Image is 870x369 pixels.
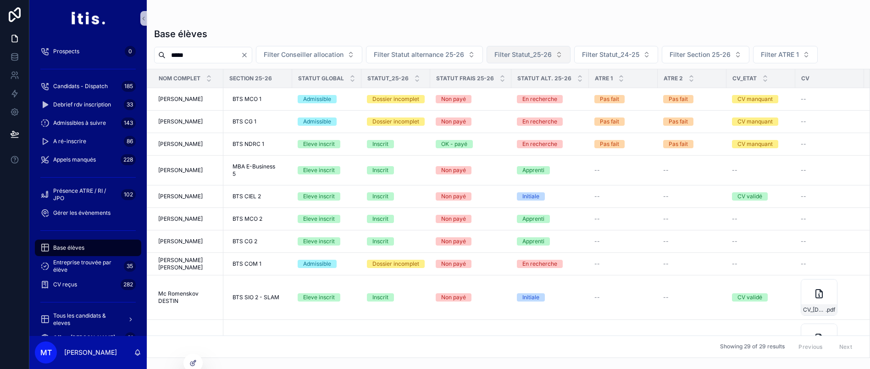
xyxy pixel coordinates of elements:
[158,238,203,245] span: [PERSON_NAME]
[303,95,331,103] div: Admissible
[594,117,652,126] a: Pas fait
[517,260,583,268] a: En recherche
[53,334,115,341] span: Offres [PERSON_NAME]
[663,215,669,223] span: --
[663,193,669,200] span: --
[35,133,141,150] a: A ré-inscrire86
[441,95,466,103] div: Non payé
[367,95,425,103] a: Dossier incomplet
[801,260,806,268] span: --
[436,192,506,201] a: Non payé
[367,75,409,82] span: Statut_25-26
[753,46,818,63] button: Select Button
[663,193,721,200] a: --
[367,260,425,268] a: Dossier incomplet
[663,238,669,245] span: --
[801,118,806,125] span: --
[801,238,859,245] a: --
[595,75,613,82] span: ATRE 1
[233,215,262,223] span: BTS MCO 2
[303,140,335,148] div: Eleve inscrit
[298,140,356,148] a: Eleve inscrit
[158,257,218,271] span: [PERSON_NAME] [PERSON_NAME]
[436,140,506,148] a: OK - payé
[732,238,790,245] a: --
[158,95,218,103] a: [PERSON_NAME]
[801,238,806,245] span: --
[298,192,356,201] a: Eleve inscrit
[494,50,552,59] span: Filter Statut_25-26
[801,279,859,316] a: CV_[DATE]_Mc-Romenskov_DESTIN.pdf
[801,118,859,125] a: --
[40,347,52,358] span: MT
[517,117,583,126] a: En recherche
[801,260,859,268] a: --
[517,192,583,201] a: Initiale
[298,117,356,126] a: Admissible
[732,215,790,223] a: --
[303,237,335,246] div: Eleve inscrit
[670,50,731,59] span: Filter Section 25-26
[441,140,467,148] div: OK - payé
[436,166,506,174] a: Non payé
[737,117,773,126] div: CV manquant
[669,117,688,126] div: Pas fait
[826,306,835,313] span: .pdf
[737,140,773,148] div: CV manquant
[436,260,506,268] a: Non payé
[229,335,287,349] a: BTS CI 1
[441,260,466,268] div: Non payé
[53,48,79,55] span: Prospects
[517,215,583,223] a: Apprenti
[35,330,141,346] a: Offres [PERSON_NAME]31
[158,290,218,305] a: Mc Romenskov DESTIN
[801,95,859,103] a: --
[801,193,859,200] a: --
[158,140,203,148] span: [PERSON_NAME]
[229,75,272,82] span: Section 25-26
[29,37,147,336] div: scrollable content
[158,95,203,103] span: [PERSON_NAME]
[801,167,859,174] a: --
[53,244,84,252] span: Base élèves
[663,167,669,174] span: --
[594,238,600,245] span: --
[374,50,464,59] span: Filter Statut alternance 25-26
[241,51,252,59] button: Clear
[441,293,466,302] div: Non payé
[732,75,757,82] span: CV_etat
[732,167,790,174] a: --
[367,215,425,223] a: Inscrit
[522,260,557,268] div: En recherche
[436,215,506,223] a: Non payé
[522,140,557,148] div: En recherche
[600,117,619,126] div: Pas fait
[372,293,388,302] div: Inscrit
[801,140,859,148] a: --
[154,28,207,40] h1: Base élèves
[233,294,279,301] span: BTS SIO 2 - SLAM
[372,237,388,246] div: Inscrit
[517,293,583,302] a: Initiale
[233,118,256,125] span: BTS CG 1
[121,189,136,200] div: 102
[35,258,141,274] a: Entreprise trouvée par élève35
[732,260,737,268] span: --
[737,95,773,103] div: CV manquant
[517,95,583,103] a: En recherche
[158,193,203,200] span: [PERSON_NAME]
[522,166,544,174] div: Apprenti
[436,117,506,126] a: Non payé
[801,215,859,223] a: --
[256,46,362,63] button: Select Button
[801,167,806,174] span: --
[594,95,652,103] a: Pas fait
[229,212,287,226] a: BTS MCO 2
[158,193,218,200] a: [PERSON_NAME]
[663,117,721,126] a: Pas fait
[663,260,721,268] a: --
[662,46,749,63] button: Select Button
[124,136,136,147] div: 86
[35,311,141,328] a: Tous les candidats & eleves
